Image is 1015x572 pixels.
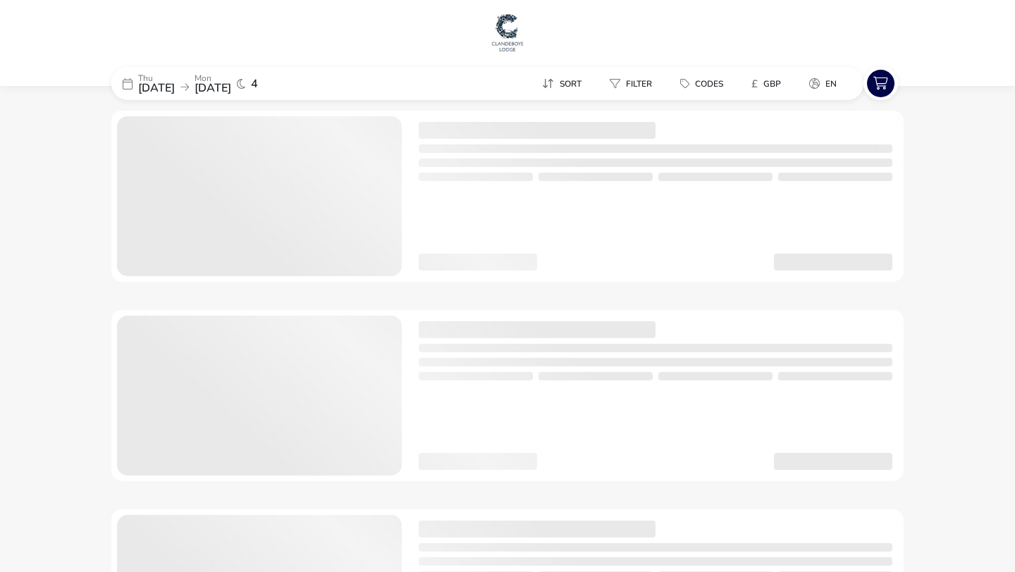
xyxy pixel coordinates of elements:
button: Codes [669,73,734,94]
button: en [798,73,848,94]
p: Mon [195,74,231,82]
span: [DATE] [138,80,175,96]
naf-pibe-menu-bar-item: Codes [669,73,740,94]
span: Filter [626,78,652,89]
div: Thu[DATE]Mon[DATE]4 [111,67,323,100]
button: Filter [598,73,663,94]
naf-pibe-menu-bar-item: Filter [598,73,669,94]
span: en [825,78,837,89]
span: [DATE] [195,80,231,96]
span: 4 [251,78,258,89]
naf-pibe-menu-bar-item: £GBP [740,73,798,94]
span: GBP [763,78,781,89]
img: Main Website [490,11,525,54]
i: £ [751,77,758,91]
span: Codes [695,78,723,89]
naf-pibe-menu-bar-item: Sort [531,73,598,94]
span: Sort [560,78,582,89]
button: £GBP [740,73,792,94]
naf-pibe-menu-bar-item: en [798,73,854,94]
button: Sort [531,73,593,94]
p: Thu [138,74,175,82]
